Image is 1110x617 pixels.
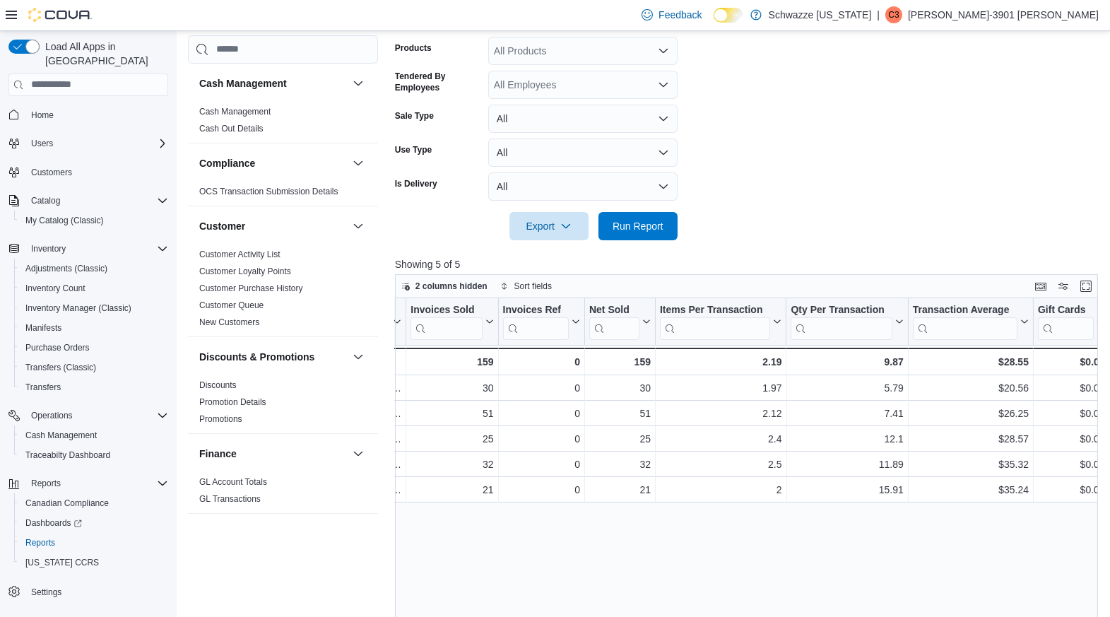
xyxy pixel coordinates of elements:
a: Inventory Count [20,280,91,297]
div: $0.00 [1038,405,1105,422]
button: Catalog [3,191,174,211]
div: $0.00 [1038,353,1105,370]
span: Promotions [199,413,242,425]
span: Settings [31,587,61,598]
div: 25 [589,430,651,447]
button: Transfers [14,377,174,397]
span: Inventory [31,243,66,254]
button: Open list of options [658,45,669,57]
a: Promotion Details [199,397,266,407]
span: 2 columns hidden [415,281,488,292]
div: Items Per Transaction [660,303,771,339]
span: Sort fields [514,281,552,292]
div: 30 [589,380,651,396]
div: [PERSON_NAME]-3901 [PERSON_NAME] [273,481,401,498]
div: Totals [272,353,401,370]
div: 21 [411,481,493,498]
a: OCS Transaction Submission Details [199,187,338,196]
button: Reports [25,475,66,492]
span: My Catalog (Classic) [20,212,168,229]
span: Inventory Count [20,280,168,297]
div: 25 [411,430,493,447]
p: Showing 5 of 5 [395,257,1105,271]
span: Home [31,110,54,121]
button: Net Sold [589,303,651,339]
a: Dashboards [20,515,88,531]
h3: Compliance [199,156,255,170]
div: Cagney-3901 Martine [885,6,902,23]
div: 2.19 [660,353,782,370]
button: Finance [350,445,367,462]
span: Customers [25,163,168,181]
div: Gift Card Sales [1038,303,1094,339]
button: Inventory [350,525,367,542]
div: $26.25 [913,405,1029,422]
div: Invoices Ref [502,303,568,339]
span: Users [31,138,53,149]
button: Operations [25,407,78,424]
a: Cash Management [199,107,271,117]
button: Compliance [350,155,367,172]
div: $20.56 [913,380,1029,396]
div: Finance [188,474,378,513]
button: Gift Cards [1038,303,1105,339]
button: Finance [199,447,347,461]
span: Canadian Compliance [20,495,168,512]
a: Manifests [20,319,67,336]
h3: Customer [199,219,245,233]
input: Dark Mode [714,8,743,23]
div: 2.4 [660,430,782,447]
button: Cash Management [199,76,347,90]
div: 2.12 [660,405,782,422]
div: 32 [589,456,651,473]
a: GL Transactions [199,494,261,504]
p: [PERSON_NAME]-3901 [PERSON_NAME] [908,6,1099,23]
div: 32 [411,456,493,473]
span: Settings [25,582,168,600]
div: [PERSON_NAME]-3934 [PERSON_NAME] [273,380,401,396]
a: Transfers (Classic) [20,359,102,376]
button: Invoices Ref [502,303,579,339]
div: 15.91 [791,481,903,498]
span: Dashboards [25,517,82,529]
button: Reports [14,533,174,553]
a: New Customers [199,317,259,327]
h3: Discounts & Promotions [199,350,314,364]
div: 1.97 [660,380,782,396]
button: Inventory [3,239,174,259]
span: Adjustments (Classic) [20,260,168,277]
label: Use Type [395,144,432,155]
label: Tendered By Employees [395,71,483,93]
div: Invoices Sold [411,303,482,339]
button: Manifests [14,318,174,338]
a: Canadian Compliance [20,495,114,512]
a: Discounts [199,380,237,390]
span: Cash Out Details [199,123,264,134]
label: Sale Type [395,110,434,122]
span: Inventory [25,240,168,257]
div: Customer [188,246,378,336]
div: Qty Per Transaction [791,303,892,317]
button: Export [509,212,589,240]
button: Inventory Count [14,278,174,298]
span: Transfers (Classic) [20,359,168,376]
button: Keyboard shortcuts [1032,278,1049,295]
span: Purchase Orders [20,339,168,356]
button: Transaction Average [913,303,1029,339]
span: Feedback [659,8,702,22]
span: Load All Apps in [GEOGRAPHIC_DATA] [40,40,168,68]
button: Purchase Orders [14,338,174,358]
a: Settings [25,584,67,601]
a: Cash Management [20,427,102,444]
button: Catalog [25,192,66,209]
span: Reports [31,478,61,489]
span: Reports [20,534,168,551]
div: Transaction Average [913,303,1017,317]
span: Reports [25,475,168,492]
a: Transfers [20,379,66,396]
button: Inventory [25,240,71,257]
button: Cash Management [14,425,174,445]
button: All [488,139,678,167]
span: Manifests [20,319,168,336]
span: Dashboards [20,515,168,531]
